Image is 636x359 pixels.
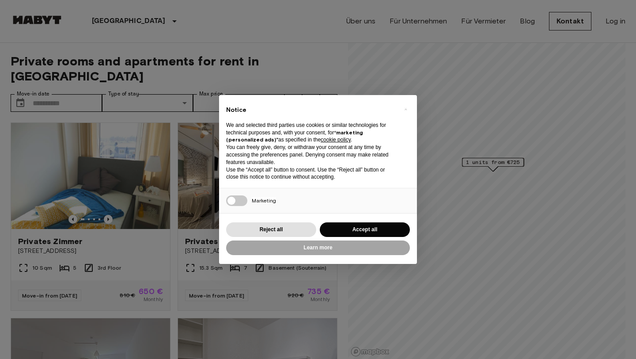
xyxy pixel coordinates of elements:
[252,197,276,204] span: Marketing
[226,122,396,144] p: We and selected third parties use cookies or similar technologies for technical purposes and, wit...
[226,144,396,166] p: You can freely give, deny, or withdraw your consent at any time by accessing the preferences pane...
[320,222,410,237] button: Accept all
[404,104,407,115] span: ×
[398,102,413,116] button: Close this notice
[226,106,396,115] h2: Notice
[226,222,316,237] button: Reject all
[226,129,363,143] strong: “marketing (personalized ads)”
[226,241,410,255] button: Learn more
[226,166,396,181] p: Use the “Accept all” button to consent. Use the “Reject all” button or close this notice to conti...
[321,137,351,143] a: cookie policy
